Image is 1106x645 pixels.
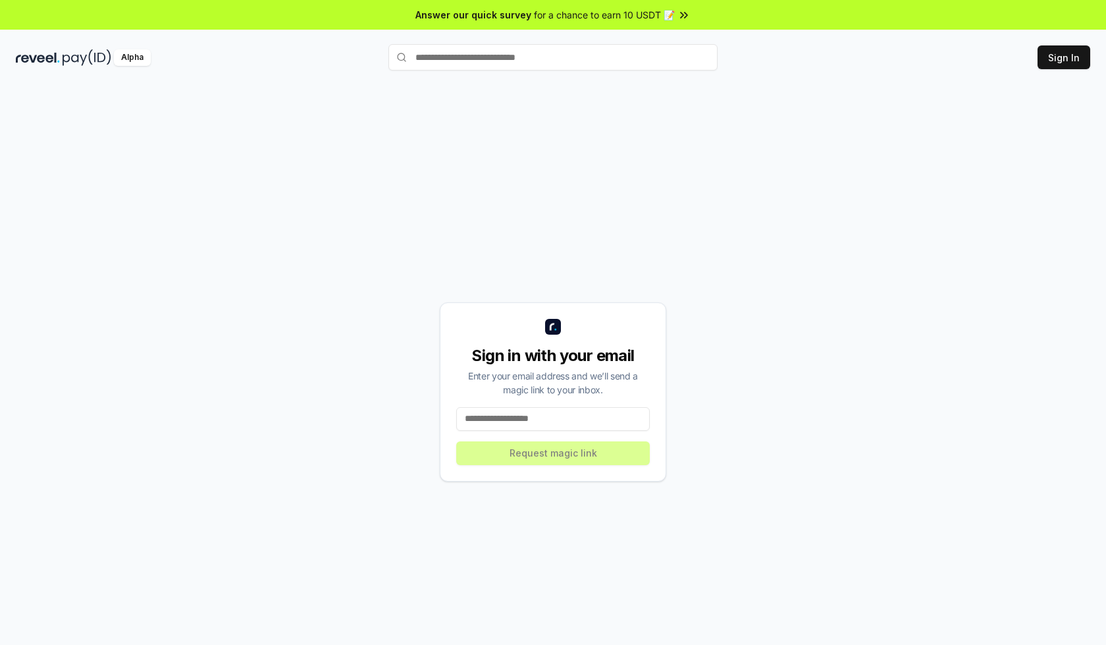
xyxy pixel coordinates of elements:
[415,8,531,22] span: Answer our quick survey
[456,369,650,397] div: Enter your email address and we’ll send a magic link to your inbox.
[63,49,111,66] img: pay_id
[456,345,650,366] div: Sign in with your email
[16,49,60,66] img: reveel_dark
[545,319,561,335] img: logo_small
[114,49,151,66] div: Alpha
[1038,45,1090,69] button: Sign In
[534,8,675,22] span: for a chance to earn 10 USDT 📝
